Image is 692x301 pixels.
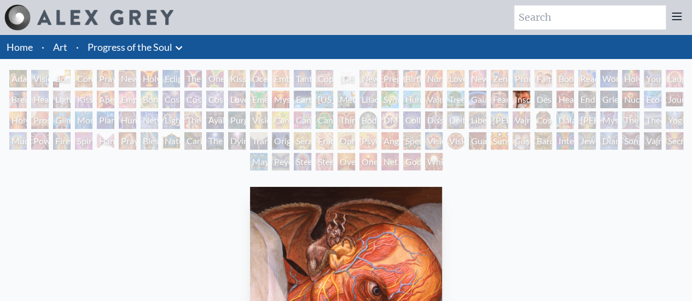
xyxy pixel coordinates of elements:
div: Laughing Man [666,70,683,87]
div: Ayahuasca Visitation [206,111,224,129]
div: Headache [556,91,574,108]
div: Vision Crystal Tondo [447,132,464,150]
div: Cosmic Creativity [162,91,180,108]
div: Song of Vajra Being [622,132,639,150]
div: Family [534,70,552,87]
div: DMT - The Spirit Molecule [381,111,399,129]
div: Mystic Eye [600,111,618,129]
div: Mayan Being [250,153,268,170]
div: Mysteriosa 2 [272,91,289,108]
div: Seraphic Transport Docking on the Third Eye [294,132,311,150]
div: [PERSON_NAME] [578,111,596,129]
div: Cannabis Sutra [294,111,311,129]
div: One [359,153,377,170]
div: [US_STATE] Song [316,91,333,108]
div: Pregnancy [381,70,399,87]
div: Vajra Horse [425,91,443,108]
a: Progress of the Soul [88,39,172,55]
div: Steeplehead 2 [316,153,333,170]
div: Grieving [600,91,618,108]
div: Newborn [359,70,377,87]
div: Adam & Eve [9,70,27,87]
div: [DEMOGRAPHIC_DATA] Embryo [338,70,355,87]
div: Endarkenment [578,91,596,108]
div: Fear [491,91,508,108]
div: Humming Bird [403,91,421,108]
div: Body/Mind as a Vibratory Field of Energy [359,111,377,129]
div: Ocean of Love Bliss [250,70,268,87]
div: White Light [425,153,443,170]
div: Peyote Being [272,153,289,170]
div: Love Circuit [447,70,464,87]
div: Lilacs [359,91,377,108]
div: Dying [228,132,246,150]
div: The Kiss [184,70,202,87]
div: Visionary Origin of Language [31,70,49,87]
div: Vajra Being [644,132,661,150]
div: Fractal Eyes [316,132,333,150]
div: New Man New Woman [119,70,136,87]
div: Metamorphosis [338,91,355,108]
div: Diamond Being [600,132,618,150]
div: Spirit Animates the Flesh [75,132,92,150]
div: Nature of Mind [162,132,180,150]
div: Human Geometry [119,111,136,129]
div: Steeplehead 1 [294,153,311,170]
div: Prostration [31,111,49,129]
div: Firewalking [53,132,71,150]
div: Angel Skin [381,132,399,150]
div: Eclipse [162,70,180,87]
div: Cosmic Lovers [206,91,224,108]
div: Eco-Atlas [644,91,661,108]
div: Yogi & the Möbius Sphere [666,111,683,129]
div: Caring [184,132,202,150]
div: Transfiguration [250,132,268,150]
div: Hands that See [97,132,114,150]
div: Cosmic [DEMOGRAPHIC_DATA] [534,111,552,129]
div: Lightweaver [53,91,71,108]
a: Home [7,41,33,53]
li: · [37,35,49,59]
div: Reading [578,70,596,87]
input: Search [514,5,666,29]
div: Spectral Lotus [403,132,421,150]
div: Gaia [469,91,486,108]
div: [PERSON_NAME] [491,111,508,129]
div: Blessing Hand [141,132,158,150]
div: Jewel Being [578,132,596,150]
div: Net of Being [381,153,399,170]
div: Emerald Grail [250,91,268,108]
div: Breathing [9,91,27,108]
div: Power to the Peaceful [31,132,49,150]
div: Psychomicrograph of a Fractal Paisley Cherub Feather Tip [359,132,377,150]
div: Copulating [316,70,333,87]
div: Love is a Cosmic Force [228,91,246,108]
div: Cannabacchus [316,111,333,129]
div: Theologue [644,111,661,129]
div: Cosmic Elf [513,132,530,150]
div: Liberation Through Seeing [469,111,486,129]
div: Promise [513,70,530,87]
div: Body, Mind, Spirit [53,70,71,87]
div: Zena Lotus [491,70,508,87]
div: Ophanic Eyelash [338,132,355,150]
div: Journey of the Wounded Healer [666,91,683,108]
div: Deities & Demons Drinking from the Milky Pool [447,111,464,129]
div: Healing [31,91,49,108]
div: The Seer [622,111,639,129]
div: Kiss of the [MEDICAL_DATA] [75,91,92,108]
div: Networks [141,111,158,129]
div: Purging [228,111,246,129]
div: Bardo Being [534,132,552,150]
div: Empowerment [119,91,136,108]
div: Monochord [75,111,92,129]
div: One Taste [206,70,224,87]
div: Lightworker [162,111,180,129]
div: Dalai Lama [556,111,574,129]
div: The Shulgins and their Alchemical Angels [184,111,202,129]
div: Tantra [294,70,311,87]
div: Insomnia [513,91,530,108]
div: Third Eye Tears of Joy [338,111,355,129]
div: Vision Tree [250,111,268,129]
div: Nursing [425,70,443,87]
